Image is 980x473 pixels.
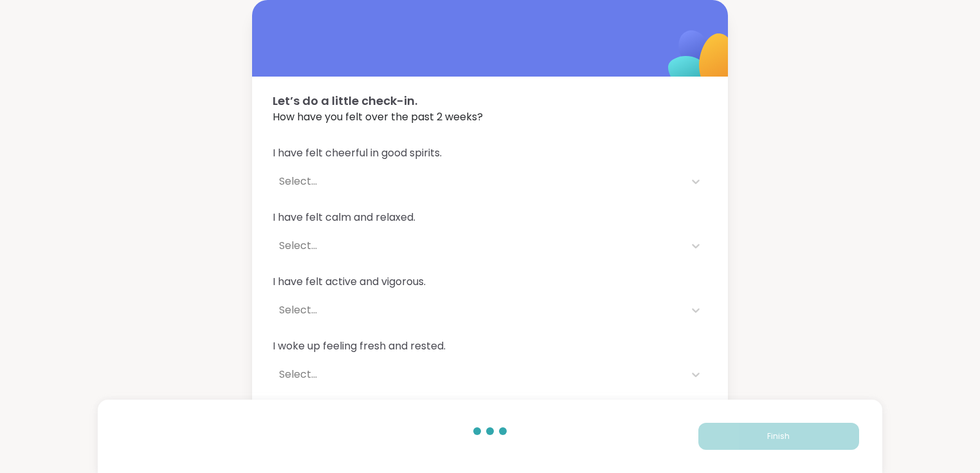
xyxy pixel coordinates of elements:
[273,339,707,354] span: I woke up feeling fresh and rested.
[767,431,790,442] span: Finish
[273,210,707,225] span: I have felt calm and relaxed.
[279,238,678,254] div: Select...
[279,174,678,189] div: Select...
[279,367,678,382] div: Select...
[273,109,707,125] span: How have you felt over the past 2 weeks?
[279,302,678,318] div: Select...
[273,92,707,109] span: Let’s do a little check-in.
[273,145,707,161] span: I have felt cheerful in good spirits.
[273,274,707,290] span: I have felt active and vigorous.
[698,423,859,450] button: Finish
